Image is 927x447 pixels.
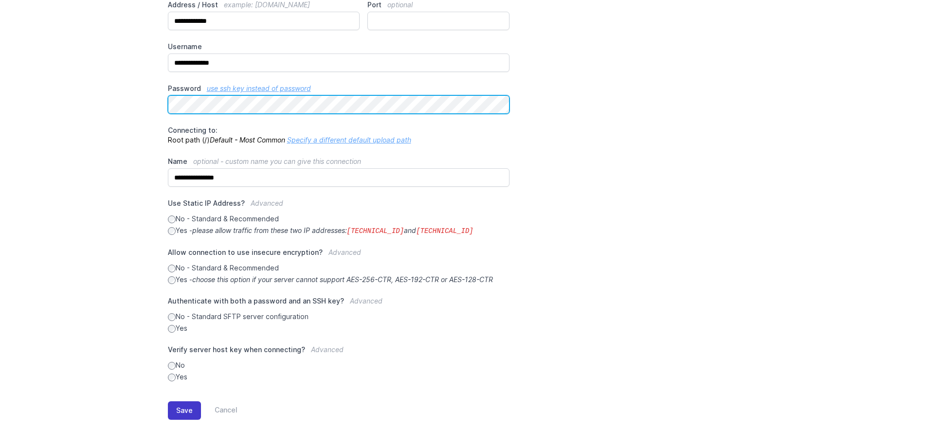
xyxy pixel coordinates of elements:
a: Specify a different default upload path [287,136,411,144]
span: optional - custom name you can give this connection [193,157,361,165]
span: example: [DOMAIN_NAME] [224,0,310,9]
a: use ssh key instead of password [207,84,311,92]
label: Password [168,84,510,93]
label: Yes [168,372,510,382]
span: Advanced [311,345,344,354]
span: Advanced [251,199,283,207]
input: Yes -please allow traffic from these two IP addresses:[TECHNICAL_ID]and[TECHNICAL_ID] [168,227,176,235]
input: Yes [168,325,176,333]
label: Yes - [168,226,510,236]
span: Advanced [350,297,382,305]
code: [TECHNICAL_ID] [416,227,473,235]
button: Save [168,401,201,420]
p: Root path (/) [168,125,510,145]
input: No - Standard & Recommended [168,215,176,223]
label: Use Static IP Address? [168,198,510,214]
label: No - Standard & Recommended [168,263,510,273]
label: Yes - [168,275,510,285]
code: [TECHNICAL_ID] [347,227,404,235]
i: Default - Most Common [210,136,285,144]
a: Cancel [201,401,237,420]
label: Verify server host key when connecting? [168,345,510,360]
label: Yes [168,323,510,333]
span: optional [387,0,413,9]
label: No [168,360,510,370]
label: No - Standard & Recommended [168,214,510,224]
span: Connecting to: [168,126,218,134]
i: please allow traffic from these two IP addresses: and [192,226,473,234]
label: Name [168,157,510,166]
i: choose this option if your server cannot support AES-256-CTR, AES-192-CTR or AES-128-CTR [192,275,493,284]
input: No [168,362,176,370]
input: No - Standard SFTP server configuration [168,313,176,321]
input: Yes -choose this option if your server cannot support AES-256-CTR, AES-192-CTR or AES-128-CTR [168,276,176,284]
label: No - Standard SFTP server configuration [168,312,510,322]
label: Authenticate with both a password and an SSH key? [168,296,510,312]
span: Advanced [328,248,361,256]
input: Yes [168,374,176,381]
label: Username [168,42,510,52]
label: Allow connection to use insecure encryption? [168,248,510,263]
input: No - Standard & Recommended [168,265,176,272]
iframe: Drift Widget Chat Controller [878,398,915,435]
